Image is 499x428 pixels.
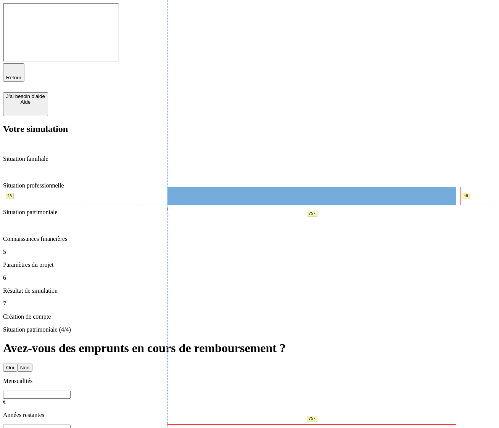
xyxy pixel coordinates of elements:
p: Situation patrimoniale (4/4) [3,326,496,333]
span: Retour [6,75,21,80]
p: Création de compte [3,313,496,320]
button: Non [17,364,32,372]
p: Connaissances financières [3,236,496,242]
p: Années restantes [3,412,496,418]
p: 5 [3,248,496,255]
p: Mensualités [3,378,496,385]
button: Retour [3,63,24,82]
div: Aide [6,99,45,105]
p: Paramètres du projet [3,261,496,268]
div: J’ai besoin d'aide [6,93,45,99]
h1: Avez-vous des emprunts en cours de remboursement ? [3,341,496,355]
button: J’ai besoin d'aideAide [3,92,48,116]
div: Oui [6,365,14,370]
p: Résultat de simulation [3,287,496,294]
p: Situation familiale [3,155,496,162]
button: Oui [3,364,17,372]
h2: Votre simulation [3,124,496,134]
p: 7 [3,300,496,307]
div: Non [20,365,29,370]
span: € [3,399,6,405]
p: 6 [3,274,496,281]
p: Situation patrimoniale [3,209,496,216]
p: Situation professionnelle [3,182,496,189]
